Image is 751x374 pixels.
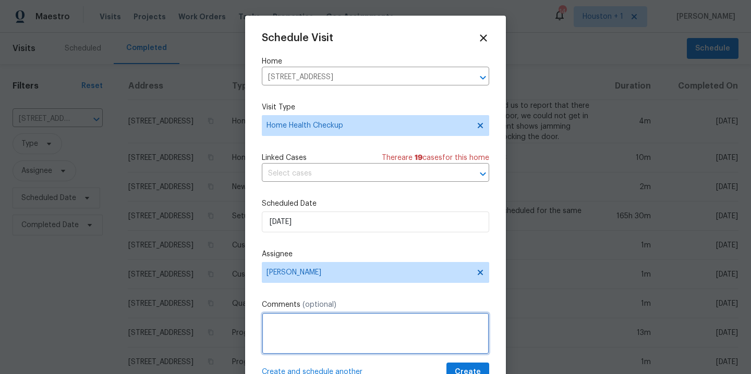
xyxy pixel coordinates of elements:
span: Schedule Visit [262,33,333,43]
span: Close [478,32,489,44]
label: Assignee [262,249,489,259]
span: 19 [415,154,422,161]
label: Scheduled Date [262,198,489,209]
label: Home [262,56,489,67]
input: Select cases [262,166,460,182]
button: Open [476,167,490,181]
span: There are case s for this home [382,153,489,163]
span: [PERSON_NAME] [267,268,471,277]
span: (optional) [302,301,336,308]
label: Visit Type [262,102,489,113]
input: M/D/YYYY [262,211,489,232]
button: Open [476,70,490,85]
span: Linked Cases [262,153,307,163]
label: Comments [262,300,489,310]
input: Enter in an address [262,69,460,85]
span: Home Health Checkup [267,120,469,131]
